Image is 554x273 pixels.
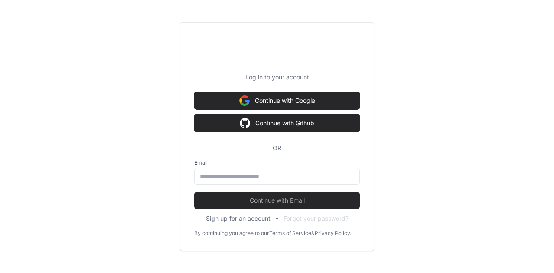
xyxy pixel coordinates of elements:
a: Privacy Policy. [315,230,351,237]
img: Sign in with google [239,92,250,109]
button: Continue with Google [194,92,360,109]
div: By continuing you agree to our [194,230,269,237]
p: Log in to your account [194,73,360,82]
button: Continue with Email [194,192,360,209]
button: Forgot your password? [283,214,348,223]
div: & [311,230,315,237]
label: Email [194,159,360,166]
span: OR [269,144,285,152]
button: Sign up for an account [206,214,271,223]
img: Sign in with google [240,114,250,132]
button: Continue with Github [194,114,360,132]
a: Terms of Service [269,230,311,237]
span: Continue with Email [194,196,360,205]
